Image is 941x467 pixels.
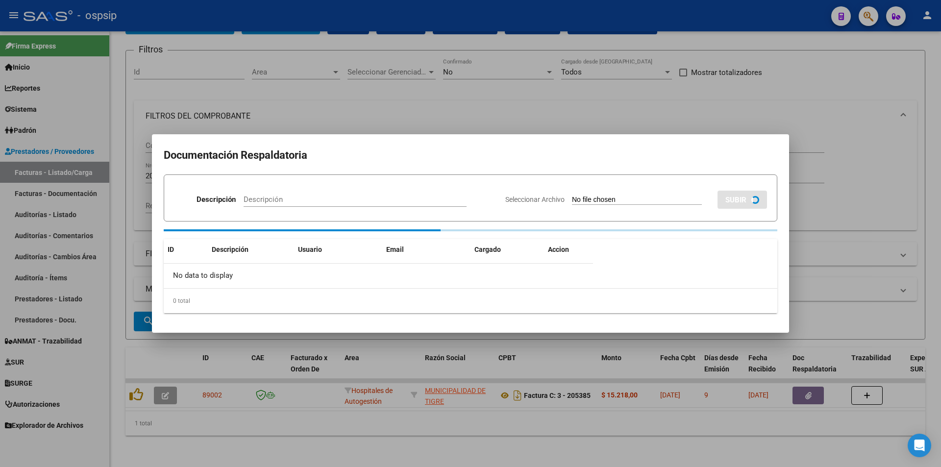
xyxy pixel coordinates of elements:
datatable-header-cell: Descripción [208,239,294,260]
div: Open Intercom Messenger [908,434,931,457]
datatable-header-cell: Email [382,239,470,260]
datatable-header-cell: Accion [544,239,593,260]
span: SUBIR [725,196,746,204]
span: Usuario [298,246,322,253]
datatable-header-cell: ID [164,239,208,260]
div: No data to display [164,264,593,288]
span: Email [386,246,404,253]
datatable-header-cell: Usuario [294,239,382,260]
h2: Documentación Respaldatoria [164,146,777,165]
span: Seleccionar Archivo [505,196,565,203]
datatable-header-cell: Cargado [470,239,544,260]
span: Accion [548,246,569,253]
div: 0 total [164,289,777,313]
span: Descripción [212,246,248,253]
span: ID [168,246,174,253]
span: Cargado [474,246,501,253]
button: SUBIR [718,191,767,209]
p: Descripción [197,194,236,205]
